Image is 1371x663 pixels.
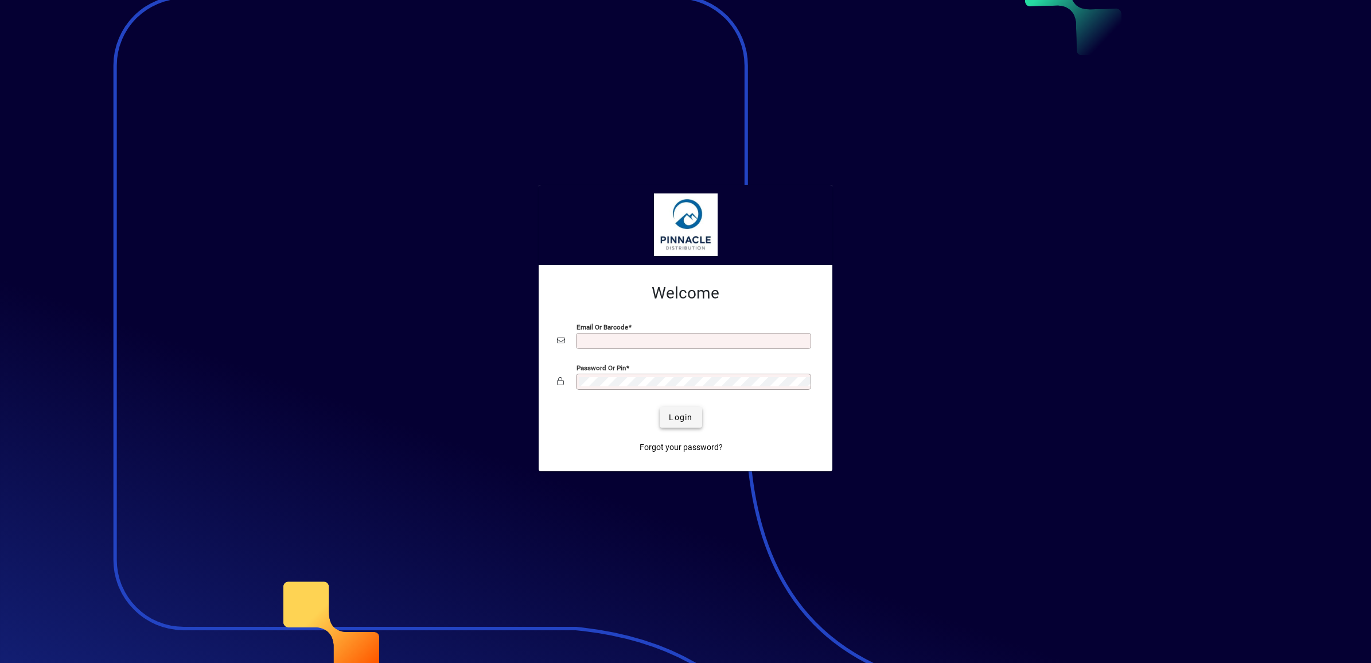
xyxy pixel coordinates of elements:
h2: Welcome [557,284,814,303]
mat-label: Email or Barcode [577,323,628,331]
span: Forgot your password? [640,441,723,453]
span: Login [669,412,692,424]
a: Forgot your password? [635,437,727,457]
mat-label: Password or Pin [577,364,626,372]
button: Login [660,407,702,428]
